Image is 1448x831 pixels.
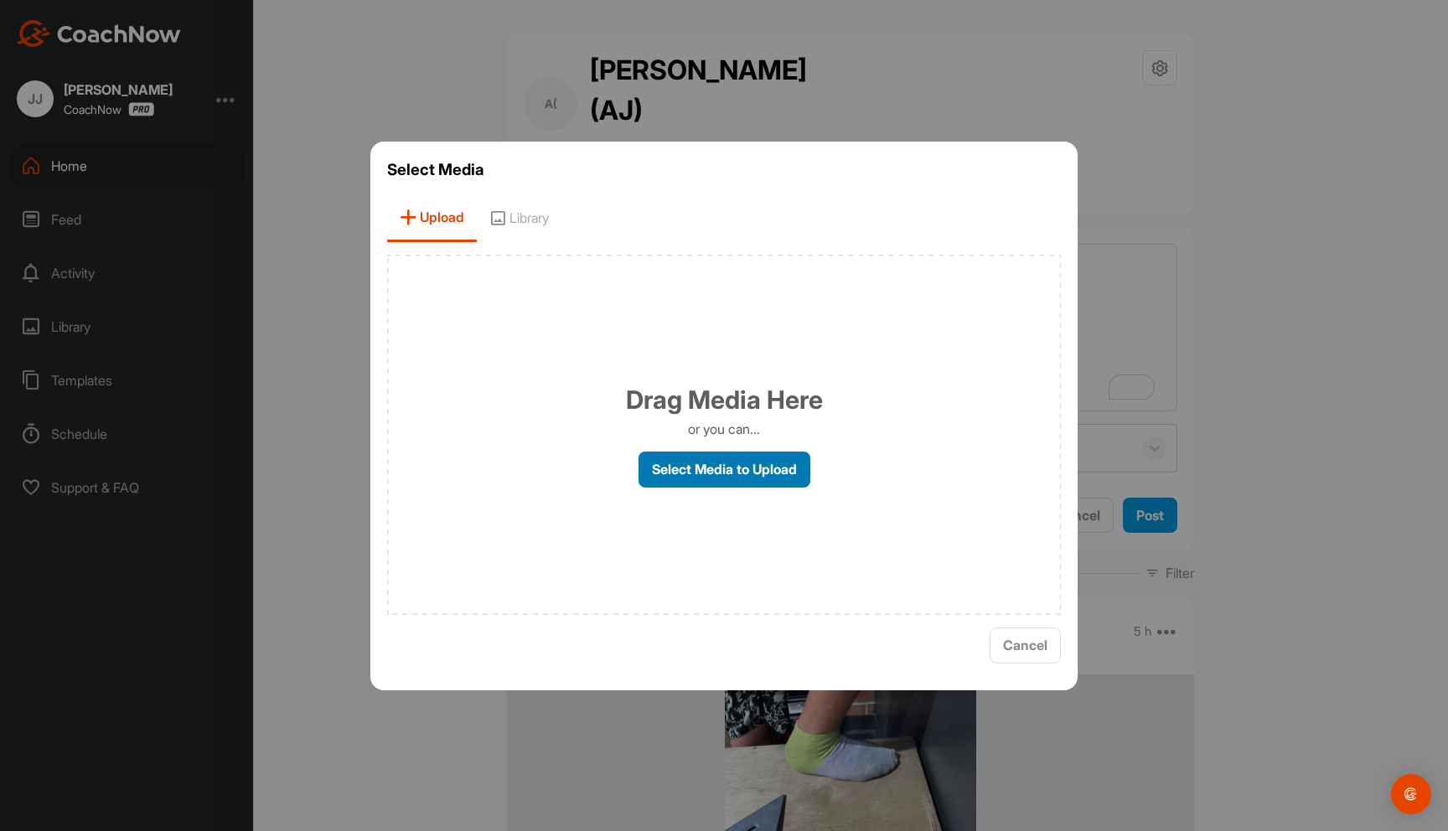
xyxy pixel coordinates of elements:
[990,627,1061,663] button: Cancel
[477,194,561,242] span: Library
[387,158,1061,182] h3: Select Media
[639,452,810,488] label: Select Media to Upload
[1003,637,1047,653] span: Cancel
[387,194,477,242] span: Upload
[1391,774,1431,814] div: Open Intercom Messenger
[626,381,823,419] h1: Drag Media Here
[688,419,760,439] p: or you can...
